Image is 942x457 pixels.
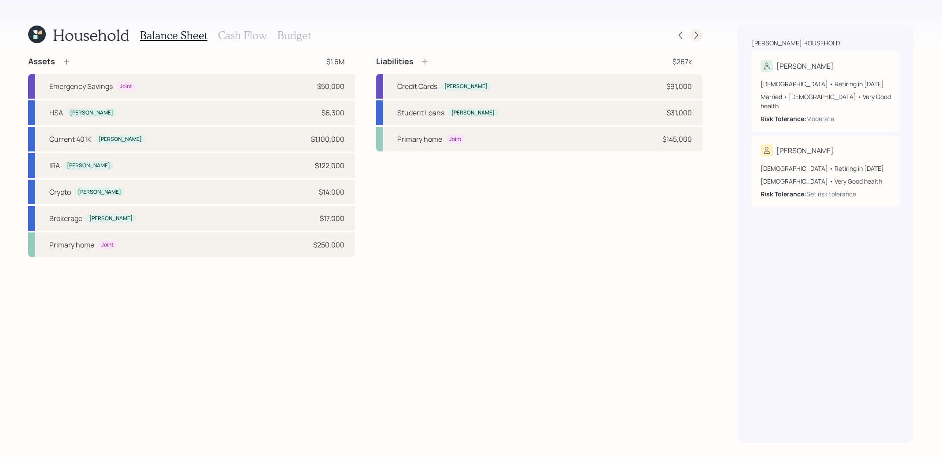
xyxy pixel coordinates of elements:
div: Set risk tolerance [806,189,856,199]
div: Joint [120,83,132,90]
div: [PERSON_NAME] [70,109,113,117]
div: $145,000 [662,134,692,144]
b: Risk Tolerance: [761,114,806,123]
div: $31,000 [667,107,692,118]
div: [PERSON_NAME] [78,188,121,196]
div: $6,300 [321,107,344,118]
div: $50,000 [317,81,344,92]
h3: Budget [277,29,311,42]
div: [PERSON_NAME] [67,162,110,170]
div: Primary home [397,134,442,144]
div: Married • [DEMOGRAPHIC_DATA] • Very Good health [761,92,891,111]
div: $1.6M [326,56,344,67]
div: $250,000 [313,240,344,250]
div: $17,000 [320,213,344,224]
b: Risk Tolerance: [761,190,806,198]
div: IRA [49,160,60,171]
div: Primary home [49,240,94,250]
div: Current 401K [49,134,92,144]
div: Joint [449,136,462,143]
div: Emergency Savings [49,81,113,92]
div: $91,000 [666,81,692,92]
div: [PERSON_NAME] [776,145,834,156]
div: [PERSON_NAME] [99,136,142,143]
div: Crypto [49,187,71,197]
h3: Balance Sheet [140,29,207,42]
h4: Liabilities [376,57,414,66]
div: [PERSON_NAME] [776,61,834,71]
h4: Assets [28,57,55,66]
div: Brokerage [49,213,82,224]
h3: Cash Flow [218,29,267,42]
div: [PERSON_NAME] household [752,39,840,48]
div: [PERSON_NAME] [444,83,488,90]
div: HSA [49,107,63,118]
div: [PERSON_NAME] [89,215,133,222]
div: [DEMOGRAPHIC_DATA] • Retiring in [DATE] [761,79,891,88]
div: [DEMOGRAPHIC_DATA] • Very Good health [761,177,891,186]
div: $1,100,000 [311,134,344,144]
div: $14,000 [319,187,344,197]
h1: Household [53,26,129,44]
div: [PERSON_NAME] [451,109,495,117]
div: Credit Cards [397,81,437,92]
div: Moderate [806,114,834,123]
div: $122,000 [315,160,344,171]
div: Joint [101,241,114,249]
div: Student Loans [397,107,444,118]
div: $267k [672,56,692,67]
div: [DEMOGRAPHIC_DATA] • Retiring in [DATE] [761,164,891,173]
